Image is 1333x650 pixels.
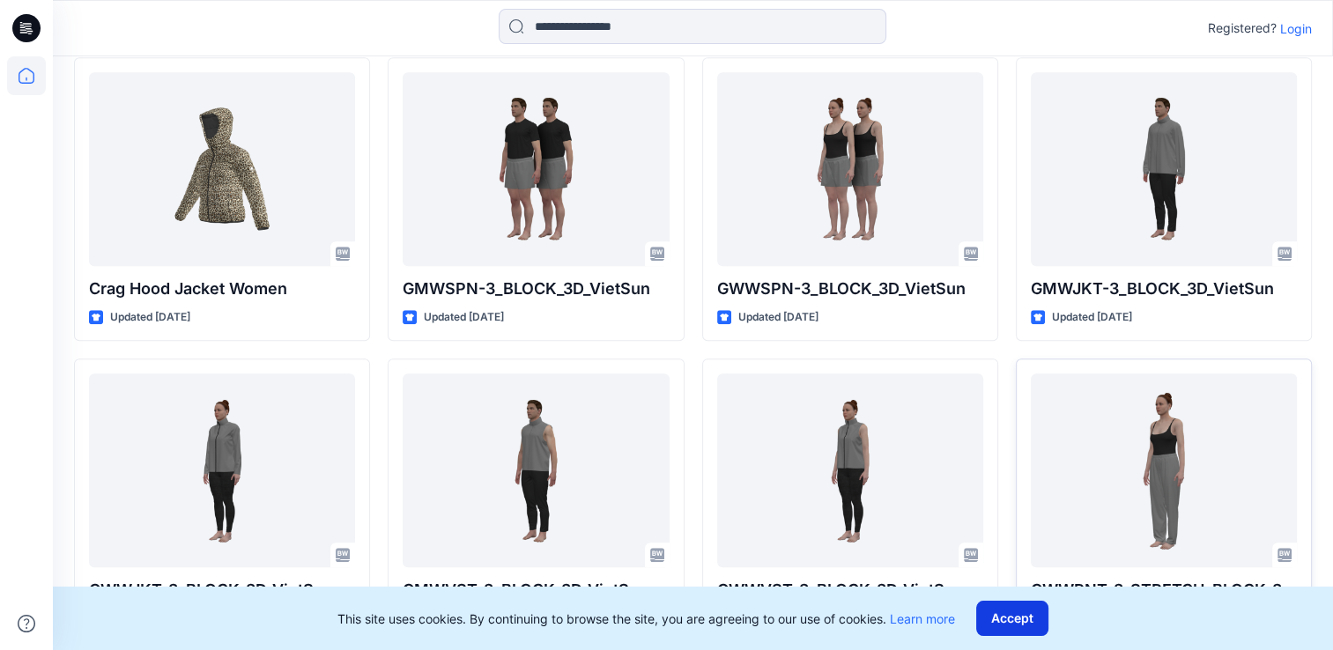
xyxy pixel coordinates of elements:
p: Updated [DATE] [738,308,818,327]
a: GMWSPN-3_BLOCK_3D_VietSun [403,72,669,266]
p: Registered? [1208,18,1277,39]
a: GWWPNT-3-STRETCH_BLOCK_3D_VietSun [1031,373,1297,567]
p: GWWVST-3_BLOCK_3D_VietSun [717,578,983,602]
p: GWWJKT-3_BLOCK_3D_VietSun [89,578,355,602]
p: GWWSPN-3_BLOCK_3D_VietSun [717,277,983,301]
a: GWWJKT-3_BLOCK_3D_VietSun [89,373,355,567]
p: Updated [DATE] [1052,308,1132,327]
p: Crag Hood Jacket Women [89,277,355,301]
a: Crag Hood Jacket Women [89,72,355,266]
p: GWWPNT-3-STRETCH_BLOCK_3D_VietSun [1031,578,1297,602]
p: This site uses cookies. By continuing to browse the site, you are agreeing to our use of cookies. [337,609,955,628]
button: Accept [976,601,1048,636]
a: GMWVST-3_BLOCK_3D_VietSun [403,373,669,567]
a: Learn more [890,611,955,626]
p: Updated [DATE] [110,308,190,327]
a: GMWJKT-3_BLOCK_3D_VietSun [1031,72,1297,266]
p: GMWJKT-3_BLOCK_3D_VietSun [1031,277,1297,301]
p: GMWSPN-3_BLOCK_3D_VietSun [403,277,669,301]
a: GWWSPN-3_BLOCK_3D_VietSun [717,72,983,266]
a: GWWVST-3_BLOCK_3D_VietSun [717,373,983,567]
p: Updated [DATE] [424,308,504,327]
p: Login [1280,19,1312,38]
p: GMWVST-3_BLOCK_3D_VietSun [403,578,669,602]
